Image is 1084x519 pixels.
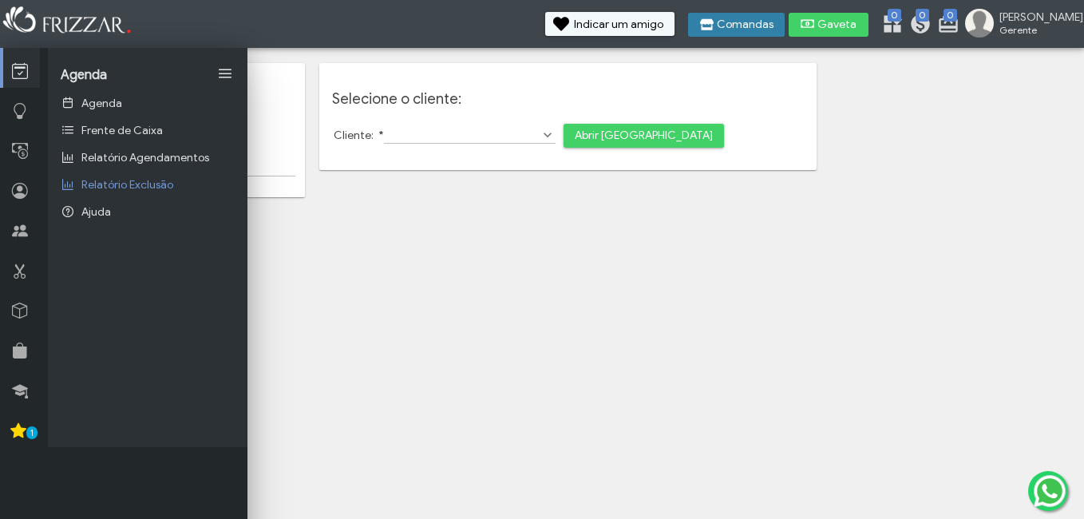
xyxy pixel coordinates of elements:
button: Gaveta [789,13,868,37]
span: Comandas [717,19,773,30]
span: Relatório Agendamentos [81,151,209,164]
span: Agenda [81,97,122,110]
a: Ajuda [48,198,247,225]
span: Relatório Exclusão [81,178,173,192]
a: Relatório Exclusão [48,171,247,198]
button: Comandas [688,13,785,37]
img: whatsapp.png [1031,472,1069,510]
button: Abrir [GEOGRAPHIC_DATA] [564,124,724,148]
label: Cliente: [334,129,384,142]
span: Ajuda [81,205,111,219]
span: Indicar um amigo [574,19,663,30]
h3: Selecione o cliente: [332,90,803,108]
a: Frente de Caixa [48,117,247,144]
a: 0 [909,13,925,38]
button: Show Options [540,127,556,143]
span: 0 [916,9,929,22]
span: [PERSON_NAME] [999,10,1071,24]
span: 0 [944,9,957,22]
a: Relatório Agendamentos [48,144,247,171]
button: Indicar um amigo [545,12,675,36]
span: Gaveta [817,19,857,30]
span: Abrir [GEOGRAPHIC_DATA] [575,124,713,148]
a: 0 [881,13,897,38]
span: Agenda [61,67,107,83]
a: [PERSON_NAME] Gerente [965,9,1076,41]
span: Gerente [999,24,1071,36]
span: 0 [888,9,901,22]
a: 0 [937,13,953,38]
a: Agenda [48,89,247,117]
span: Frente de Caixa [81,124,163,137]
span: 1 [26,426,38,439]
